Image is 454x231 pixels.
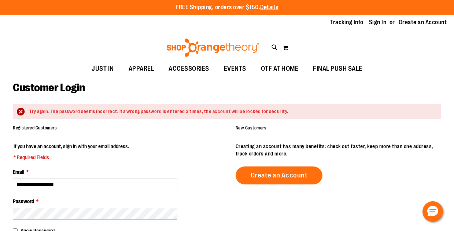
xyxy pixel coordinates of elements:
[422,201,443,222] button: Hello, have a question? Let’s chat.
[224,60,246,77] span: EVENTS
[13,169,24,175] span: Email
[176,3,278,12] p: FREE Shipping, orders over $150.
[217,60,254,77] a: EVENTS
[13,125,57,131] strong: Registered Customers
[92,60,114,77] span: JUST IN
[129,60,154,77] span: APPAREL
[260,4,278,11] a: Details
[330,18,363,26] a: Tracking Info
[13,143,130,161] legend: If you have an account, sign in with your email address.
[29,108,434,115] div: Try again. The password seems incorrect. If a wrong password is entered 3 times, the account will...
[254,60,306,77] a: OTF AT HOME
[313,60,362,77] span: FINAL PUSH SALE
[13,81,85,94] span: Customer Login
[84,60,121,77] a: JUST IN
[236,166,323,184] a: Create an Account
[161,60,217,77] a: ACCESSORIES
[251,171,308,179] span: Create an Account
[13,198,34,204] span: Password
[236,143,441,157] p: Creating an account has many benefits: check out faster, keep more than one address, track orders...
[236,125,267,131] strong: New Customers
[166,38,261,57] img: Shop Orangetheory
[169,60,209,77] span: ACCESSORIES
[14,154,129,161] span: * Required Fields
[261,60,299,77] span: OTF AT HOME
[399,18,447,26] a: Create an Account
[369,18,387,26] a: Sign In
[121,60,162,77] a: APPAREL
[306,60,370,77] a: FINAL PUSH SALE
